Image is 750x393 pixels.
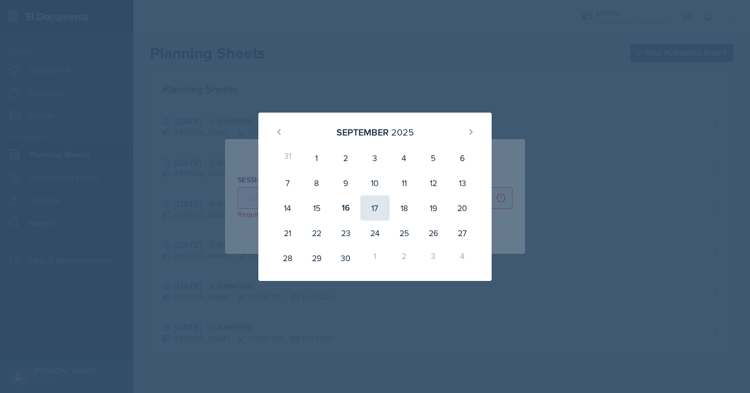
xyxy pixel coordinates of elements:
[360,145,390,170] div: 3
[390,245,419,271] div: 2
[273,220,302,245] div: 21
[302,245,331,271] div: 29
[302,220,331,245] div: 22
[448,245,477,271] div: 4
[331,170,360,195] div: 9
[331,145,360,170] div: 2
[390,195,419,220] div: 18
[273,195,302,220] div: 14
[448,145,477,170] div: 6
[273,170,302,195] div: 7
[448,195,477,220] div: 20
[360,195,390,220] div: 17
[390,220,419,245] div: 25
[302,170,331,195] div: 8
[419,145,448,170] div: 5
[390,170,419,195] div: 11
[360,220,390,245] div: 24
[419,220,448,245] div: 26
[419,245,448,271] div: 3
[273,145,302,170] div: 31
[360,170,390,195] div: 10
[331,220,360,245] div: 23
[273,245,302,271] div: 28
[391,125,414,139] div: 2025
[390,145,419,170] div: 4
[448,170,477,195] div: 13
[419,195,448,220] div: 19
[336,125,389,139] div: September
[302,195,331,220] div: 15
[448,220,477,245] div: 27
[419,170,448,195] div: 12
[331,245,360,271] div: 30
[360,245,390,271] div: 1
[331,195,360,220] div: 16
[302,145,331,170] div: 1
